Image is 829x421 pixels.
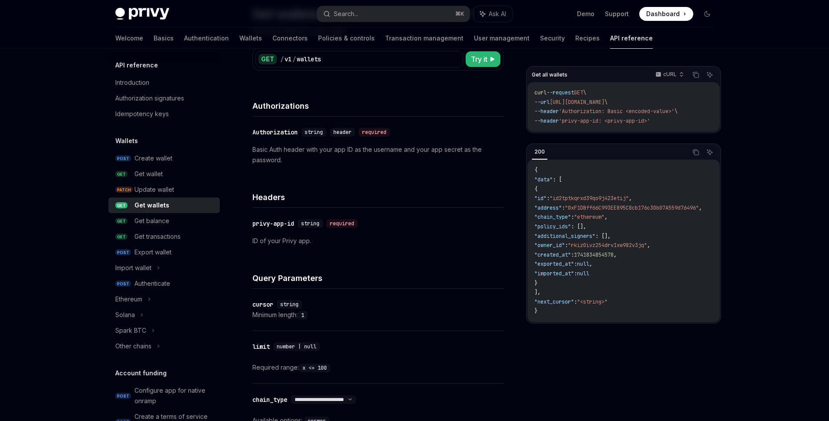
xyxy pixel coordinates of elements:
[252,362,503,373] div: Required range:
[115,60,158,70] h5: API reference
[252,128,298,137] div: Authorization
[534,307,537,314] span: }
[699,204,702,211] span: ,
[574,214,604,221] span: "ethereum"
[115,341,151,351] div: Other chains
[574,298,577,305] span: :
[534,261,574,267] span: "exported_at"
[534,117,559,124] span: --header
[574,261,577,267] span: :
[568,242,647,249] span: "rkiz0ivz254drv1xw982v3jq"
[466,51,500,67] button: Try it
[629,195,632,202] span: ,
[239,28,262,49] a: Wallets
[690,147,701,158] button: Copy the contents from the code block
[534,251,571,258] span: "created_at"
[115,187,133,193] span: PATCH
[704,69,715,80] button: Ask AI
[605,10,629,18] a: Support
[326,219,358,228] div: required
[301,220,319,227] span: string
[534,214,571,221] span: "chain_type"
[298,311,308,320] code: 1
[547,89,574,96] span: --request
[547,195,550,202] span: :
[115,136,138,146] h5: Wallets
[534,242,565,249] span: "owner_id"
[134,216,169,226] div: Get balance
[115,202,128,209] span: GET
[540,28,565,49] a: Security
[305,129,323,136] span: string
[550,195,629,202] span: "id2tptkqrxd39qo9j423etij"
[108,213,220,229] a: GETGet balance
[108,229,220,244] a: GETGet transactions
[471,54,487,64] span: Try it
[285,55,292,63] div: v1
[534,289,540,296] span: ],
[318,28,375,49] a: Policies & controls
[115,281,131,287] span: POST
[108,276,220,291] a: POSTAuthenticate
[134,385,215,406] div: Configure app for native onramp
[115,294,142,304] div: Ethereum
[134,153,172,164] div: Create wallet
[577,298,607,305] span: "<string>"
[574,270,577,277] span: :
[108,150,220,166] a: POSTCreate wallet
[575,28,600,49] a: Recipes
[359,128,390,137] div: required
[562,204,565,211] span: :
[385,28,463,49] a: Transaction management
[134,200,169,210] div: Get wallets
[534,89,547,96] span: curl
[700,7,714,21] button: Toggle dark mode
[184,28,229,49] a: Authentication
[115,393,131,399] span: POST
[333,129,352,136] span: header
[108,90,220,106] a: Authorization signatures
[108,383,220,409] a: POSTConfigure app for native onramp
[115,93,184,104] div: Authorization signatures
[292,55,296,63] div: /
[534,280,537,287] span: }
[474,28,530,49] a: User management
[559,117,650,124] span: 'privy-app-id: <privy-app-id>'
[272,28,308,49] a: Connectors
[108,244,220,260] a: POSTExport wallet
[663,71,677,78] p: cURL
[704,147,715,158] button: Ask AI
[280,55,284,63] div: /
[604,214,607,221] span: ,
[252,191,503,203] h4: Headers
[252,300,273,309] div: cursor
[134,184,174,195] div: Update wallet
[577,10,594,18] a: Demo
[614,251,617,258] span: ,
[115,109,169,119] div: Idempotency keys
[651,67,688,82] button: cURL
[108,75,220,90] a: Introduction
[317,6,470,22] button: Search...⌘K
[108,106,220,122] a: Idempotency keys
[553,176,562,183] span: : [
[115,325,146,336] div: Spark BTC
[534,233,595,240] span: "additional_signers"
[252,144,503,165] p: Basic Auth header with your app ID as the username and your app secret as the password.
[565,242,568,249] span: :
[675,108,678,115] span: \
[252,272,503,284] h4: Query Parameters
[252,342,270,351] div: limit
[134,231,181,242] div: Get transactions
[534,204,562,211] span: "address"
[534,270,574,277] span: "imported_at"
[577,261,589,267] span: null
[115,77,149,88] div: Introduction
[532,147,547,157] div: 200
[534,195,547,202] span: "id"
[639,7,693,21] a: Dashboard
[574,89,583,96] span: GET
[115,249,131,256] span: POST
[532,71,567,78] span: Get all wallets
[252,395,287,404] div: chain_type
